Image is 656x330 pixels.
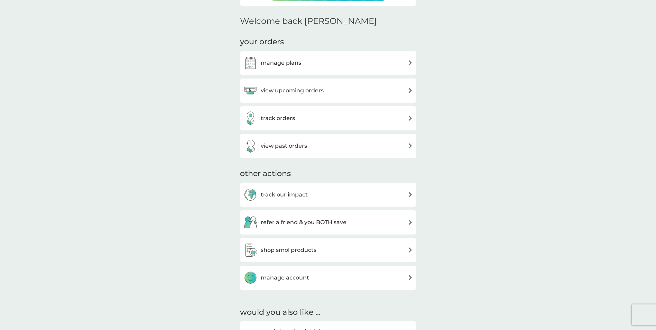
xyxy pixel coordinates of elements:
img: arrow right [408,60,413,65]
h3: manage plans [261,58,301,67]
img: arrow right [408,275,413,280]
img: arrow right [408,88,413,93]
h3: shop smol products [261,246,316,255]
img: arrow right [408,247,413,253]
h3: view past orders [261,141,307,150]
h3: other actions [240,168,291,179]
h2: would you also like ... [240,307,416,318]
h3: view upcoming orders [261,86,324,95]
h2: Welcome back [PERSON_NAME] [240,16,377,26]
h3: manage account [261,273,309,282]
h3: your orders [240,37,284,47]
h3: refer a friend & you BOTH save [261,218,347,227]
img: arrow right [408,116,413,121]
h3: track our impact [261,190,308,199]
img: arrow right [408,220,413,225]
h3: track orders [261,114,295,123]
img: arrow right [408,143,413,148]
img: arrow right [408,192,413,197]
